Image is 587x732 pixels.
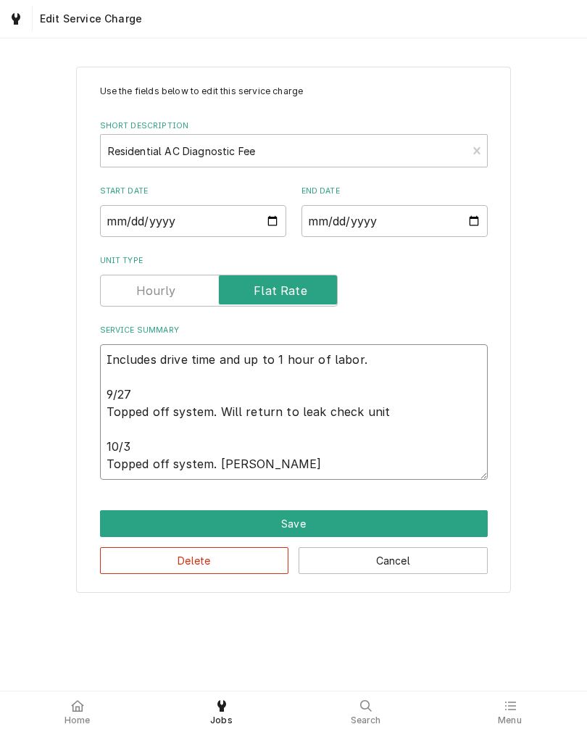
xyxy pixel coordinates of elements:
[100,120,488,132] label: Short Description
[100,510,488,574] div: Button Group
[100,537,488,574] div: Button Group Row
[301,205,488,237] input: yyyy-mm-dd
[36,12,142,26] span: Edit Service Charge
[438,694,581,729] a: Menu
[294,694,437,729] a: Search
[100,510,488,537] button: Save
[64,715,91,726] span: Home
[100,85,488,98] p: Use the fields below to edit this service charge
[100,186,286,237] div: Start Date
[210,715,233,726] span: Jobs
[100,205,286,237] input: yyyy-mm-dd
[100,120,488,167] div: Short Description
[498,715,522,726] span: Menu
[6,694,149,729] a: Home
[301,186,488,197] label: End Date
[76,67,511,593] div: Line Item Create/Update
[351,715,381,726] span: Search
[100,344,488,480] textarea: Includes drive time and up to 1 hour of labor. 9/27 Topped off system. Will return to leak check ...
[100,325,488,336] label: Service Summary
[100,510,488,537] div: Button Group Row
[299,547,488,574] button: Cancel
[100,255,488,307] div: Unit Type
[100,547,289,574] button: Delete
[100,85,488,480] div: Line Item Create/Update Form
[301,186,488,237] div: End Date
[100,186,286,197] label: Start Date
[100,255,488,267] label: Unit Type
[100,325,488,480] div: Service Summary
[150,694,293,729] a: Jobs
[3,6,29,32] a: Go to Jobs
